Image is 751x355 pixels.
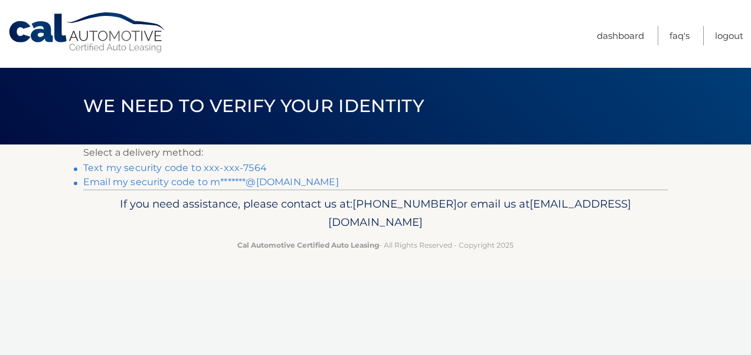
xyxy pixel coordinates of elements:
a: Cal Automotive [8,12,167,54]
p: Select a delivery method: [83,144,668,161]
a: Dashboard [597,26,644,45]
p: - All Rights Reserved - Copyright 2025 [91,239,660,251]
span: [PHONE_NUMBER] [352,197,457,211]
p: If you need assistance, please contact us at: or email us at [91,195,660,232]
span: We need to verify your identity [83,95,424,117]
a: Logout [715,26,743,45]
a: Email my security code to m*******@[DOMAIN_NAME] [83,176,339,188]
a: FAQ's [670,26,690,45]
strong: Cal Automotive Certified Auto Leasing [237,241,379,249]
a: Text my security code to xxx-xxx-7564 [83,162,267,173]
